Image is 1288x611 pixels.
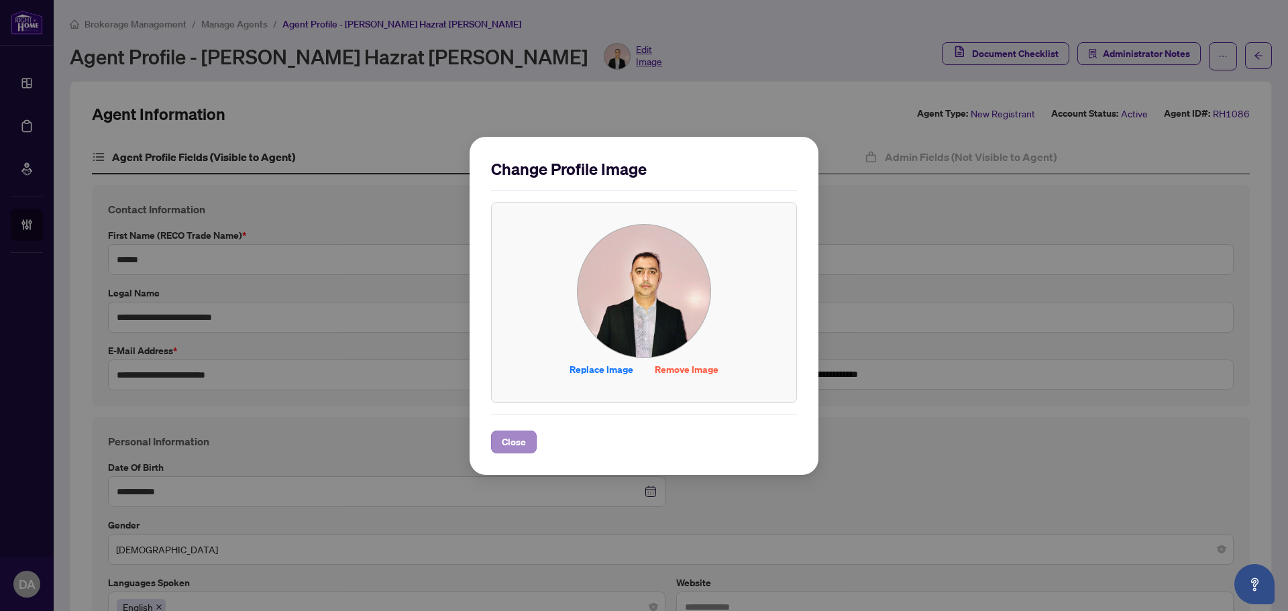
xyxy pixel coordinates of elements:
[578,225,710,357] img: Profile Icon
[1234,564,1275,604] button: Open asap
[570,359,633,380] span: Replace Image
[491,431,537,453] button: Close
[502,431,526,453] span: Close
[655,359,718,380] span: Remove Image
[559,358,644,381] button: Replace Image
[491,158,797,180] h2: Change Profile Image
[644,358,729,381] button: Remove Image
